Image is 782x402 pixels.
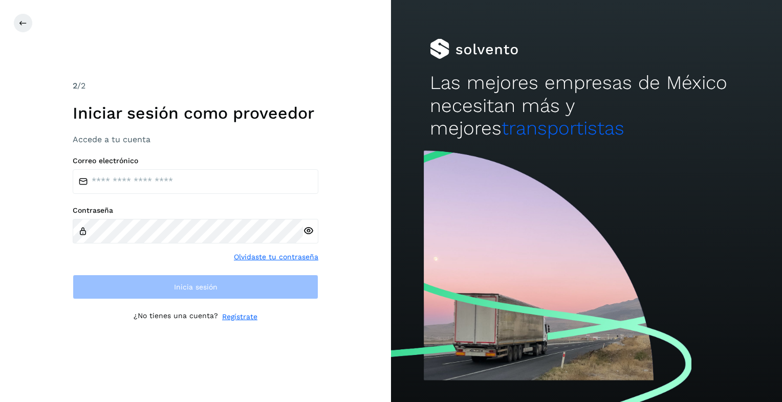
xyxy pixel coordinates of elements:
span: 2 [73,81,77,91]
div: /2 [73,80,318,92]
h1: Iniciar sesión como proveedor [73,103,318,123]
label: Contraseña [73,206,318,215]
h2: Las mejores empresas de México necesitan más y mejores [430,72,743,140]
span: Inicia sesión [174,283,218,291]
a: Olvidaste tu contraseña [234,252,318,262]
p: ¿No tienes una cuenta? [134,311,218,322]
a: Regístrate [222,311,257,322]
h3: Accede a tu cuenta [73,135,318,144]
button: Inicia sesión [73,275,318,299]
label: Correo electrónico [73,157,318,165]
span: transportistas [502,117,624,139]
